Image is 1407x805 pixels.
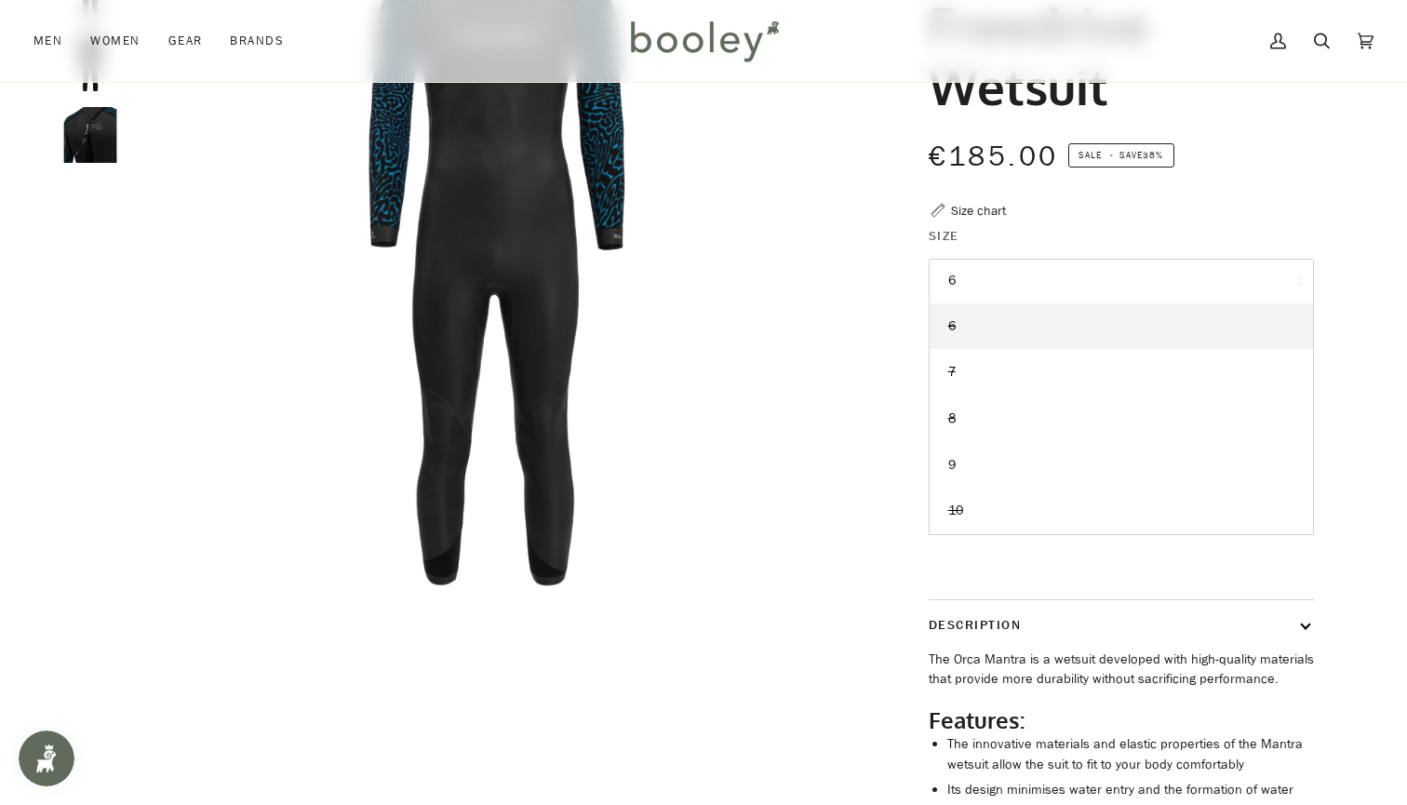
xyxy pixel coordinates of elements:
span: Size [929,226,959,246]
div: Size chart [951,201,1006,221]
span: Save [1068,143,1174,168]
button: 6 [929,259,1314,304]
a: 6 [930,303,1313,350]
span: Men [33,32,62,50]
a: More payment options [929,560,1314,581]
iframe: Button to open loyalty program pop-up [19,731,74,786]
a: 10 [930,488,1313,534]
em: • [1105,148,1119,162]
a: 7 [930,349,1313,396]
li: The innovative materials and elastic properties of the Mantra wetsuit allow the suit to fit to yo... [947,734,1314,774]
img: Orca Men's Manta Freedrive Wetsuit - Booley Galway [62,107,118,163]
span: 8 [948,409,956,427]
span: Women [90,32,140,50]
span: Sale [1079,148,1102,162]
span: Brands [230,32,284,50]
span: 10 [948,502,963,519]
a: 9 [930,442,1313,489]
span: 9 [948,456,956,474]
span: Gear [168,32,203,50]
img: Booley [623,14,785,68]
li: Its design minimises water entry and the formation of water [947,780,1314,800]
a: 8 [930,396,1313,442]
span: 38% [1143,148,1163,162]
span: 7 [948,363,956,381]
button: Description [929,600,1314,650]
span: €185.00 [929,138,1059,176]
p: The Orca Mantra is a wetsuit developed with high-quality materials that provide more durability w... [929,650,1314,690]
h2: Features: [929,706,1314,734]
span: 6 [948,317,956,335]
